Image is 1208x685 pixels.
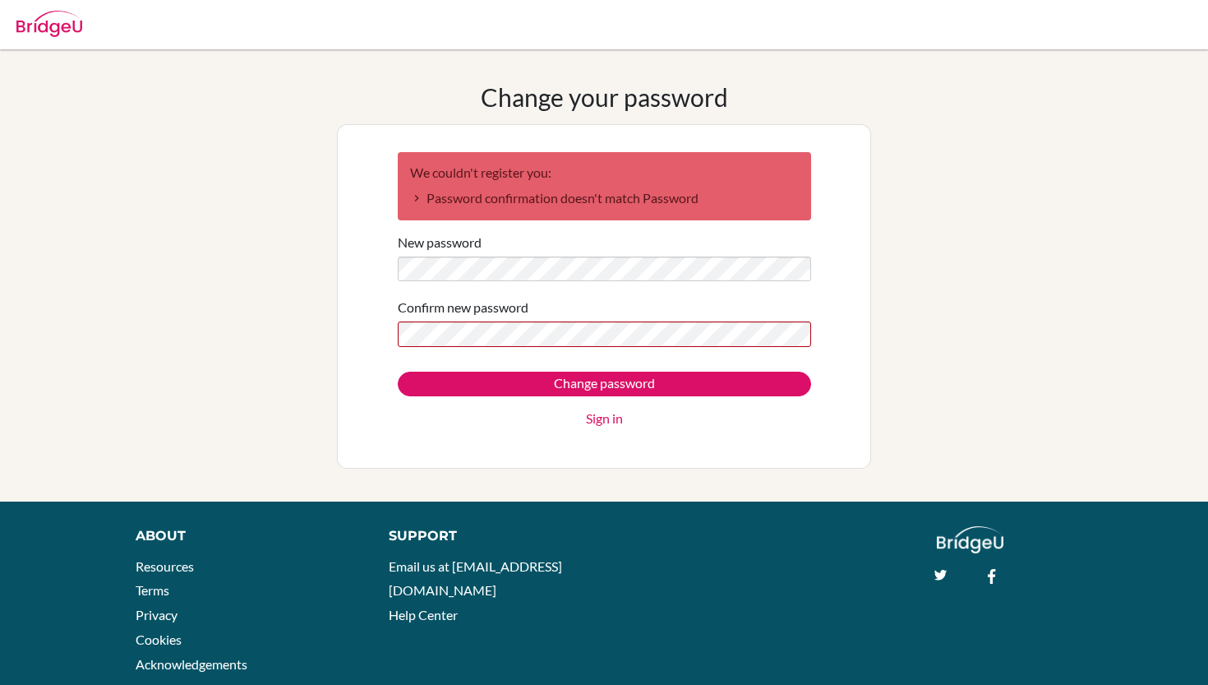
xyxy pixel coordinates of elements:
a: Resources [136,558,194,574]
label: Confirm new password [398,298,528,317]
div: Support [389,526,588,546]
h1: Change your password [481,82,728,112]
a: Help Center [389,607,458,623]
input: Change password [398,372,811,396]
a: Sign in [586,409,623,428]
a: Cookies [136,632,182,647]
a: Acknowledgements [136,656,247,672]
a: Privacy [136,607,178,623]
div: About [136,526,352,546]
img: logo_white@2x-f4f0deed5e89b7ecb1c2cc34c3e3d731f90f0f143d5ea2071677605dd97b5244.png [937,526,1003,553]
a: Email us at [EMAIL_ADDRESS][DOMAIN_NAME] [389,558,562,599]
h2: We couldn't register you: [410,164,799,180]
img: Bridge-U [16,11,82,37]
a: Terms [136,582,169,598]
label: New password [398,233,482,252]
li: Password confirmation doesn't match Password [410,188,799,208]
